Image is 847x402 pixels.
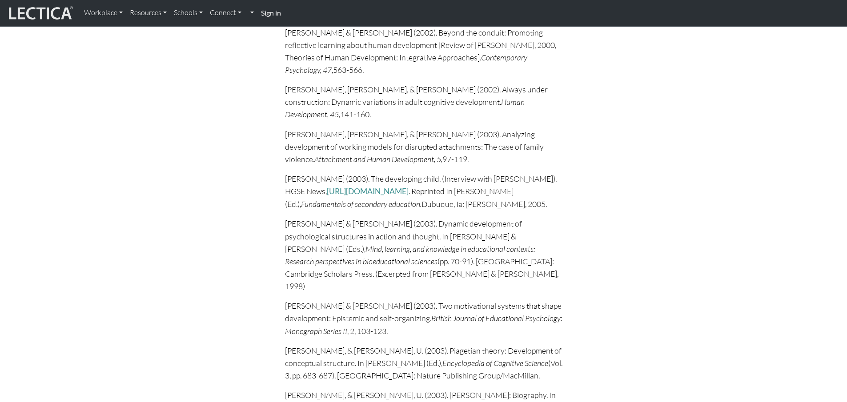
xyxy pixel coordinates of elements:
i: Mind, learning, and knowledge in educational contexts: Research perspectives in bioeducational sc... [285,244,535,266]
a: Schools [170,4,206,22]
i: Attachment and Human Development, 5, [314,154,442,164]
strong: Sign in [261,8,281,17]
a: Connect [206,4,245,22]
p: [PERSON_NAME] & [PERSON_NAME] (2003). Dynamic development of psychological structures in action a... [285,217,562,292]
p: [PERSON_NAME], [PERSON_NAME], & [PERSON_NAME] (2002). Always under construction: Dynamic variatio... [285,83,562,120]
p: [PERSON_NAME], [PERSON_NAME], & [PERSON_NAME] (2003). Analyzing development of working models for... [285,128,562,165]
p: [PERSON_NAME], & [PERSON_NAME], U. (2003). Piagetian theory: Development of conceptual structure.... [285,344,562,382]
a: Resources [126,4,170,22]
a: Sign in [257,4,285,23]
i: British Journal of Educational Psychology: Monograph Series II [285,313,562,335]
i: Fundamentals of secondary education. [301,199,421,209]
p: [PERSON_NAME] & [PERSON_NAME] (2002). Beyond the conduit: Promoting reflective learning about hum... [285,26,562,76]
a: [URL][DOMAIN_NAME] [327,187,409,196]
p: [PERSON_NAME] (2003). The developing child. (Interview with [PERSON_NAME]). HGSE News, . Reprinte... [285,172,562,210]
i: Encyclopedia of Cognitive Science [442,358,548,368]
p: [PERSON_NAME] & [PERSON_NAME] (2003). Two motivational systems that shape development: Epistemic ... [285,299,562,337]
i: Contemporary Psychology, 47, [285,52,527,75]
a: Workplace [80,4,126,22]
img: lecticalive [7,5,73,22]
